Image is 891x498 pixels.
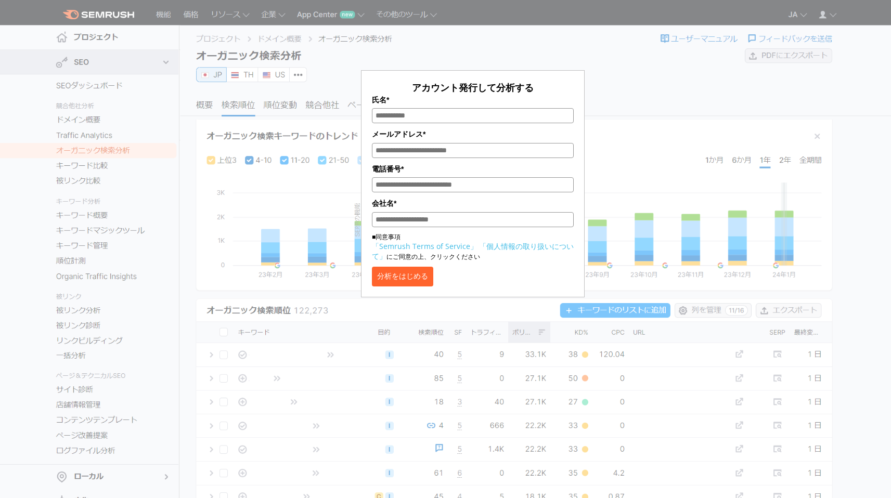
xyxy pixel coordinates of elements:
p: ■同意事項 にご同意の上、クリックください [372,232,574,261]
a: 「Semrush Terms of Service」 [372,241,477,251]
a: 「個人情報の取り扱いについて」 [372,241,574,261]
label: 電話番号* [372,163,574,175]
label: メールアドレス* [372,128,574,140]
button: 分析をはじめる [372,267,433,286]
span: アカウント発行して分析する [412,81,534,94]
